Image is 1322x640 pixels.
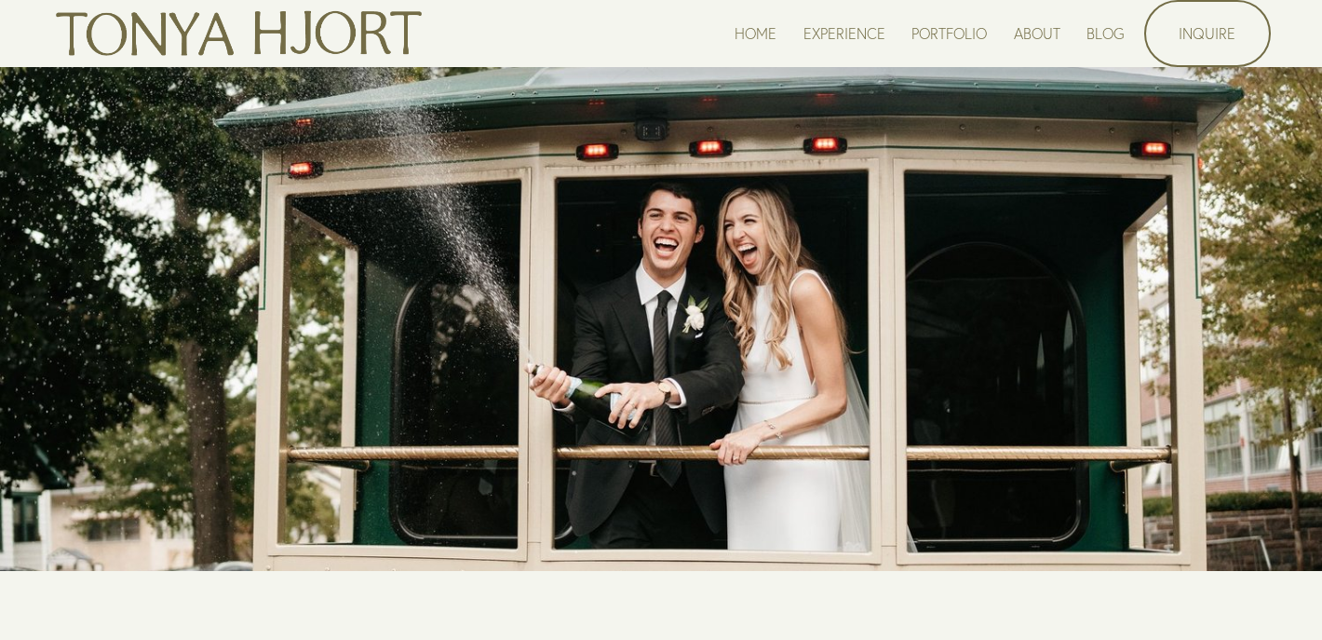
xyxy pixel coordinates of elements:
a: BLOG [1086,20,1125,46]
a: ABOUT [1014,20,1060,46]
a: HOME [735,20,776,46]
img: Tonya Hjort [51,3,425,64]
a: PORTFOLIO [911,20,987,46]
a: EXPERIENCE [803,20,885,46]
